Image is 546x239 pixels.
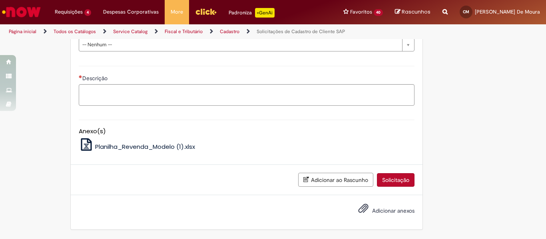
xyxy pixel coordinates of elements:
h5: Anexo(s) [79,128,414,135]
span: CM [463,9,469,14]
img: click_logo_yellow_360x200.png [195,6,217,18]
a: Solicitações de Cadastro de Cliente SAP [257,28,345,35]
span: More [171,8,183,16]
span: Adicionar anexos [372,207,414,214]
img: ServiceNow [1,4,42,20]
p: +GenAi [255,8,275,18]
button: Solicitação [377,173,414,187]
ul: Trilhas de página [6,24,358,39]
a: Página inicial [9,28,36,35]
button: Adicionar ao Rascunho [298,173,373,187]
span: 4 [84,9,91,16]
button: Adicionar anexos [356,201,371,219]
span: Rascunhos [402,8,430,16]
span: -- Nenhum -- [82,38,398,51]
span: Necessários [79,75,82,78]
a: Todos os Catálogos [54,28,96,35]
span: Planilha_Revenda_Modelo (1).xlsx [95,142,195,151]
span: 40 [374,9,383,16]
div: Padroniza [229,8,275,18]
span: Despesas Corporativas [103,8,159,16]
a: Fiscal e Tributário [165,28,203,35]
span: [PERSON_NAME] De Moura [475,8,540,15]
span: Favoritos [350,8,372,16]
span: Requisições [55,8,83,16]
a: Planilha_Revenda_Modelo (1).xlsx [79,142,195,151]
a: Cadastro [220,28,239,35]
a: Rascunhos [395,8,430,16]
textarea: Descrição [79,84,414,106]
span: Descrição [82,75,109,82]
a: Service Catalog [113,28,147,35]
